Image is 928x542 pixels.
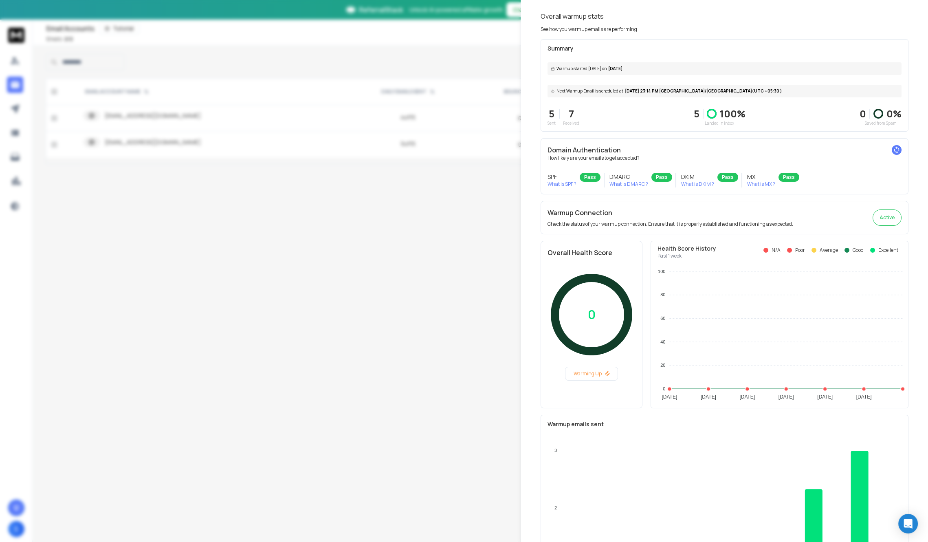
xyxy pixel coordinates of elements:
[817,394,833,400] tspan: [DATE]
[658,245,716,253] p: Health Score History
[820,247,838,253] p: Average
[658,253,716,259] p: Past 1 week
[878,247,898,253] p: Excellent
[548,85,902,97] div: [DATE] 23:14 PM [GEOGRAPHIC_DATA]/[GEOGRAPHIC_DATA] (UTC +05:30 )
[795,247,805,253] p: Poor
[660,292,665,297] tspan: 80
[548,248,636,258] h2: Overall Health Score
[701,394,716,400] tspan: [DATE]
[588,307,596,322] p: 0
[548,221,793,227] p: Check the status of your warmup connection. Ensure that it is properly established and functionin...
[556,88,623,94] span: Next Warmup Email is scheduled at
[580,173,600,182] div: Pass
[739,394,755,400] tspan: [DATE]
[681,181,714,187] p: What is DKIM ?
[548,62,902,75] div: [DATE]
[747,181,775,187] p: What is MX ?
[548,107,556,120] p: 5
[548,120,556,126] p: Sent
[720,107,745,120] p: 100 %
[886,107,902,120] p: 0 %
[694,107,699,120] p: 5
[681,173,714,181] h3: DKIM
[778,173,799,182] div: Pass
[898,514,918,533] div: Open Intercom Messenger
[694,120,745,126] p: Landed in Inbox
[548,173,576,181] h3: SPF
[548,208,793,218] h2: Warmup Connection
[541,11,604,21] h1: Overall warmup stats
[772,247,781,253] p: N/A
[860,120,902,126] p: Saved from Spam
[853,247,864,253] p: Good
[569,370,614,377] p: Warming Up
[609,173,648,181] h3: DMARC
[663,386,665,391] tspan: 0
[548,145,902,155] h2: Domain Authentication
[660,316,665,321] tspan: 60
[662,394,677,400] tspan: [DATE]
[609,181,648,187] p: What is DMARC ?
[548,44,902,53] p: Summary
[554,505,557,510] tspan: 2
[658,269,665,274] tspan: 100
[548,155,902,161] p: How likely are your emails to get accepted?
[651,173,672,182] div: Pass
[556,66,607,72] span: Warmup started [DATE] on
[747,173,775,181] h3: MX
[554,448,557,453] tspan: 3
[660,363,665,368] tspan: 20
[548,181,576,187] p: What is SPF ?
[563,120,579,126] p: Received
[778,394,794,400] tspan: [DATE]
[860,107,866,120] strong: 0
[717,173,738,182] div: Pass
[548,420,902,428] p: Warmup emails sent
[856,394,872,400] tspan: [DATE]
[541,26,637,33] p: See how you warmup emails are performing
[563,107,579,120] p: 7
[660,339,665,344] tspan: 40
[873,209,902,226] button: Active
